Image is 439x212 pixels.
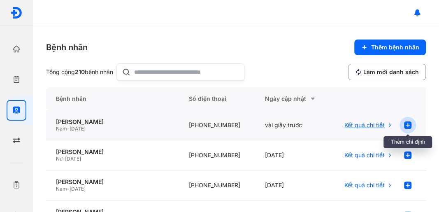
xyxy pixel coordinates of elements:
span: - [67,126,70,132]
div: [PERSON_NAME] [56,118,169,126]
span: Kết quả chi tiết [344,182,385,189]
span: [DATE] [70,186,86,192]
span: [DATE] [65,156,81,162]
img: logo [10,7,23,19]
div: Số điện thoại [179,87,255,110]
span: Làm mới danh sách [363,68,419,76]
div: [PERSON_NAME] [56,148,169,156]
span: - [63,156,65,162]
span: Nam [56,186,67,192]
div: [DATE] [255,140,331,170]
div: [DATE] [255,170,331,200]
button: Làm mới danh sách [348,64,426,80]
div: [PHONE_NUMBER] [179,140,255,170]
span: Nữ [56,156,63,162]
span: Kết quả chi tiết [344,121,385,129]
button: Thêm bệnh nhân [354,40,426,55]
div: [PERSON_NAME] [56,178,169,186]
div: vài giây trước [255,110,331,140]
span: 210 [75,68,85,75]
span: Nam [56,126,67,132]
div: Bệnh nhân [46,42,88,53]
span: Kết quả chi tiết [344,151,385,159]
div: [PHONE_NUMBER] [179,110,255,140]
span: - [67,186,70,192]
span: Thêm bệnh nhân [371,44,419,51]
div: Ngày cập nhật [265,94,321,104]
span: [DATE] [70,126,86,132]
div: [PHONE_NUMBER] [179,170,255,200]
div: Bệnh nhân [46,87,179,110]
div: Tổng cộng bệnh nhân [46,68,113,76]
